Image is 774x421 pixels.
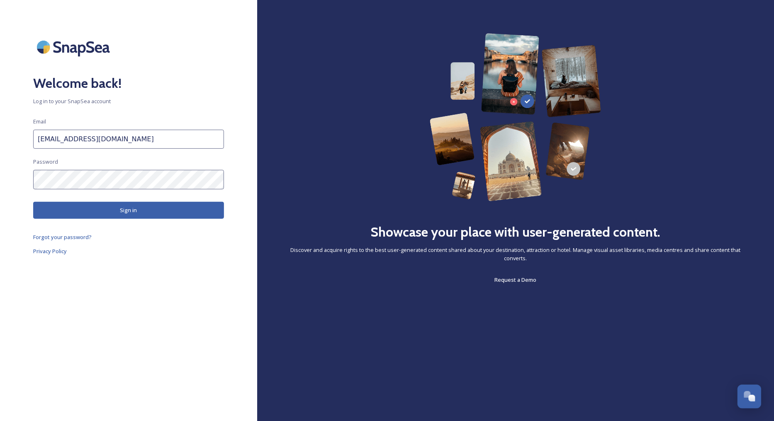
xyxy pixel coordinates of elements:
a: Request a Demo [495,275,537,285]
input: john.doe@snapsea.io [33,130,224,149]
a: Forgot your password? [33,232,224,242]
span: Password [33,158,58,166]
h2: Welcome back! [33,73,224,93]
span: Log in to your SnapSea account [33,97,224,105]
span: Email [33,118,46,126]
span: Privacy Policy [33,247,67,255]
img: SnapSea Logo [33,33,116,61]
span: Discover and acquire rights to the best user-generated content shared about your destination, att... [290,246,741,262]
img: 63b42ca75bacad526042e722_Group%20154-p-800.png [430,33,602,201]
span: Request a Demo [495,276,537,283]
h2: Showcase your place with user-generated content. [370,222,661,242]
span: Forgot your password? [33,233,92,241]
button: Sign in [33,202,224,219]
button: Open Chat [737,385,762,409]
a: Privacy Policy [33,246,224,256]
